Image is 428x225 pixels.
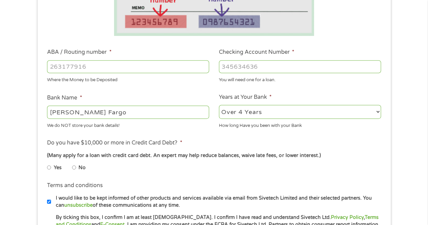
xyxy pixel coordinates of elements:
[47,139,182,147] label: Do you have $10,000 or more in Credit Card Debt?
[219,94,272,101] label: Years at Your Bank
[54,164,62,172] label: Yes
[51,195,383,209] label: I would like to be kept informed of other products and services available via email from Sivetech...
[331,215,363,220] a: Privacy Policy
[219,120,381,129] div: How long Have you been with your Bank
[64,202,93,208] a: unsubscribe
[47,74,209,84] div: Where the Money to be Deposited
[47,60,209,73] input: 263177916
[47,152,381,159] div: (Many apply for a loan with credit card debt. An expert may help reduce balances, waive late fees...
[219,49,294,56] label: Checking Account Number
[47,182,103,189] label: Terms and conditions
[47,49,111,56] label: ABA / Routing number
[219,74,381,84] div: You will need one for a loan.
[219,60,381,73] input: 345634636
[47,120,209,129] div: We do NOT store your bank details!
[47,94,82,102] label: Bank Name
[78,164,86,172] label: No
